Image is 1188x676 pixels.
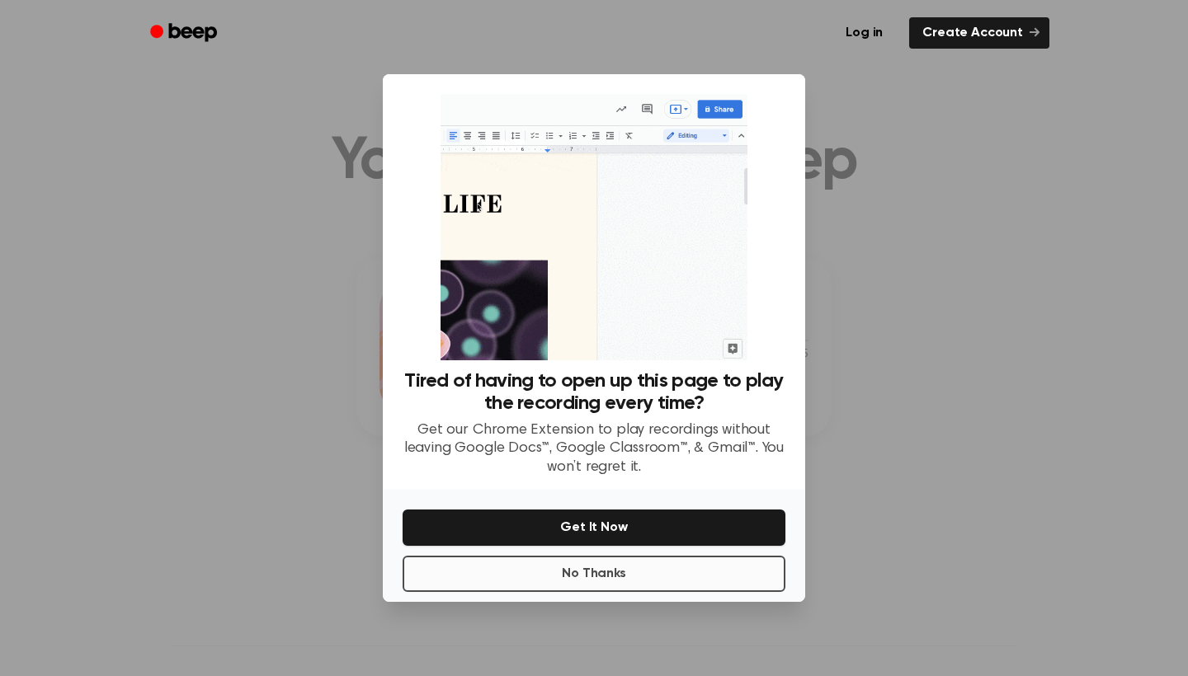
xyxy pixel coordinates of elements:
h3: Tired of having to open up this page to play the recording every time? [403,370,785,415]
a: Beep [139,17,232,49]
button: No Thanks [403,556,785,592]
a: Create Account [909,17,1049,49]
button: Get It Now [403,509,785,546]
a: Log in [829,14,899,52]
p: Get our Chrome Extension to play recordings without leaving Google Docs™, Google Classroom™, & Gm... [403,421,785,477]
img: Beep extension in action [441,94,747,360]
